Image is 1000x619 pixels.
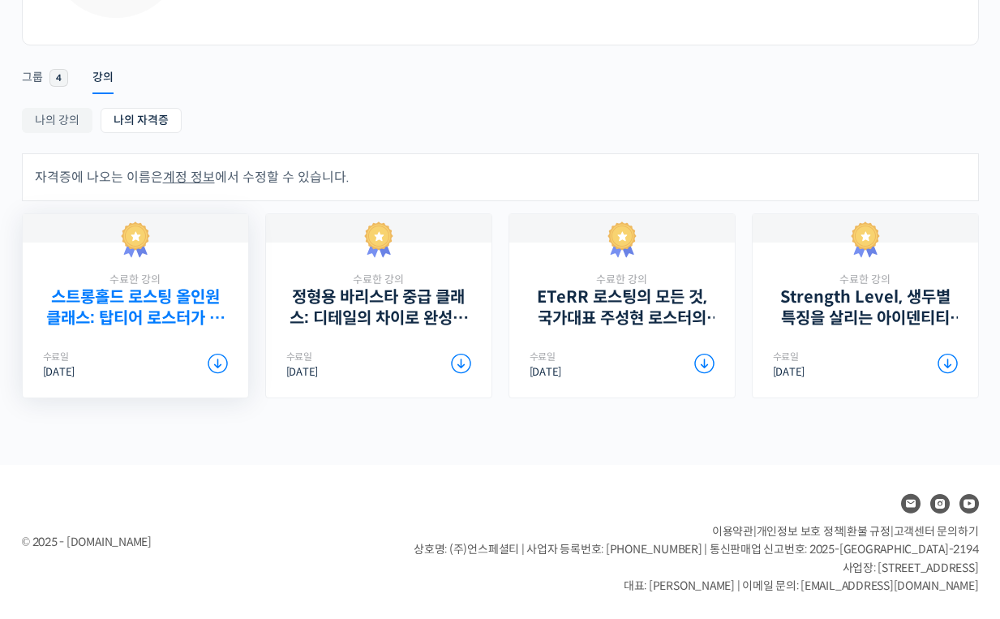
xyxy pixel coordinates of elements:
[530,352,622,362] span: 수료일
[286,273,471,287] span: 수료한 강의
[22,49,68,91] a: 그룹 4
[530,273,715,287] span: 수료한 강의
[773,273,958,287] span: 수료한 강의
[894,524,979,539] span: 고객센터 문의하기
[414,522,978,595] p: | | | 상호명: (주)언스페셜티 | 사업자 등록번호: [PHONE_NUMBER] | 통신판매업 신고번호: 2025-[GEOGRAPHIC_DATA]-2194 사업장: [ST...
[773,352,865,377] div: [DATE]
[101,108,182,133] a: 나의 자격증
[49,69,68,87] span: 4
[22,49,979,90] nav: Primary menu
[286,352,379,377] div: [DATE]
[22,70,43,94] div: 그룹
[43,352,135,362] span: 수료일
[43,352,135,377] div: [DATE]
[22,108,92,133] a: 나의 강의
[757,524,844,539] a: 개인정보 보호 정책
[251,509,270,522] span: 설정
[107,484,209,525] a: 대화
[92,49,114,90] a: 강의
[286,287,471,328] a: 정형용 바리스타 중급 클래스: 디테일의 차이로 완성하는 브루잉 레시피
[51,509,61,522] span: 홈
[5,484,107,525] a: 홈
[148,509,168,522] span: 대화
[847,524,891,539] a: 환불 규정
[773,352,865,362] span: 수료일
[530,352,622,377] div: [DATE]
[286,352,379,362] span: 수료일
[22,108,979,137] nav: Sub Menu
[209,484,311,525] a: 설정
[22,531,374,553] div: © 2025 - [DOMAIN_NAME]
[92,70,114,94] div: 강의
[773,287,958,328] a: Strength Level, 생두별 특징을 살리는 아이덴티티 커피랩 [PERSON_NAME] [PERSON_NAME]의 로스팅 클래스
[43,273,228,287] span: 수료한 강의
[530,287,715,328] a: ETeRR 로스팅의 모든 것, 국가대표 주성현 로스터의 심화 클래스
[712,524,753,539] a: 이용약관
[22,153,979,201] div: 자격증에 나오는 이름은 에서 수정할 수 있습니다.
[163,169,215,186] a: 계정 정보
[43,287,228,328] a: 스트롱홀드 로스팅 올인원 클래스: 탑티어 로스터가 알려주는 스트롱홀드 A to Z 가이드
